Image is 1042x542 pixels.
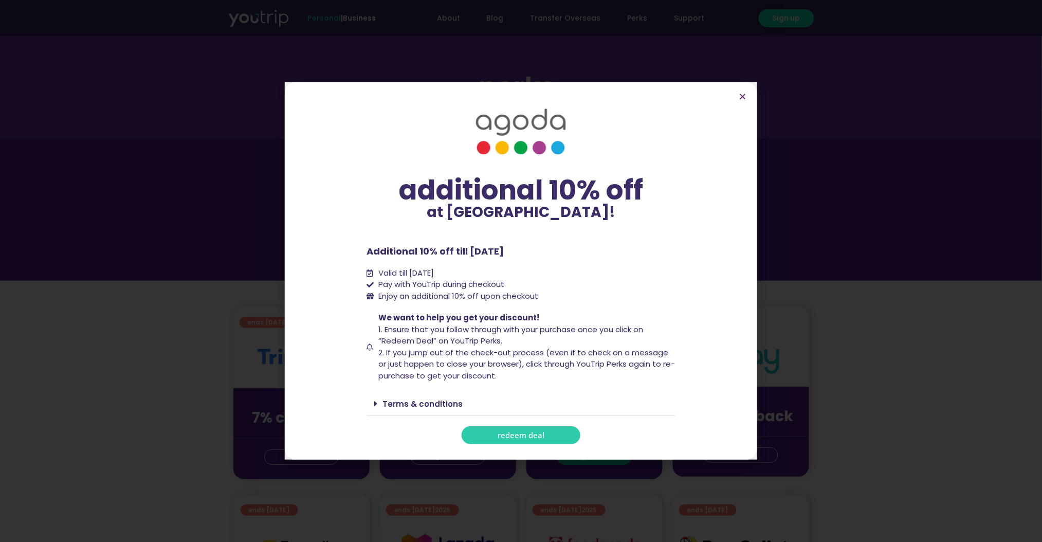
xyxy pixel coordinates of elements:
span: We want to help you get your discount! [378,312,539,323]
p: Additional 10% off till [DATE] [367,244,675,258]
span: Pay with YouTrip during checkout [376,279,504,291]
span: Valid till [DATE] [376,267,434,279]
p: at [GEOGRAPHIC_DATA]! [367,205,675,220]
div: additional 10% off [367,175,675,205]
span: 1. Ensure that you follow through with your purchase once you click on “Redeem Deal” on YouTrip P... [378,324,643,347]
div: Terms & conditions [367,392,675,416]
a: Terms & conditions [383,399,463,409]
a: Close [739,93,747,100]
span: Enjoy an additional 10% off upon checkout [378,291,538,301]
span: 2. If you jump out of the check-out process (even if to check on a message or just happen to clos... [378,347,675,381]
span: redeem deal [498,431,544,439]
a: redeem deal [462,426,580,444]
